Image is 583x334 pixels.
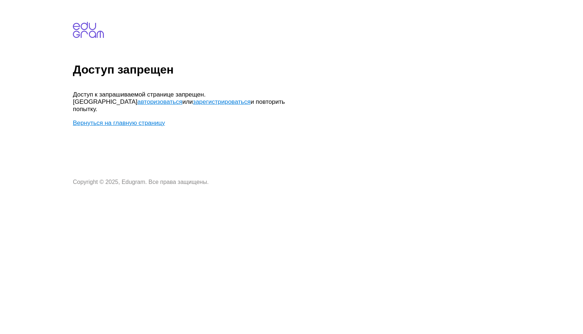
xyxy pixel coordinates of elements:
h1: Доступ запрещен [73,63,580,76]
p: Copyright © 2025, Edugram. Все права защищены. [73,179,291,185]
img: edugram.com [73,22,104,38]
a: Вернуться на главную страницу [73,119,165,126]
p: Доступ к запрашиваемой странице запрещен. [GEOGRAPHIC_DATA] или и повторить попытку. [73,91,291,113]
a: зарегистрироваться [193,98,250,105]
a: авторизоваться [137,98,182,105]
